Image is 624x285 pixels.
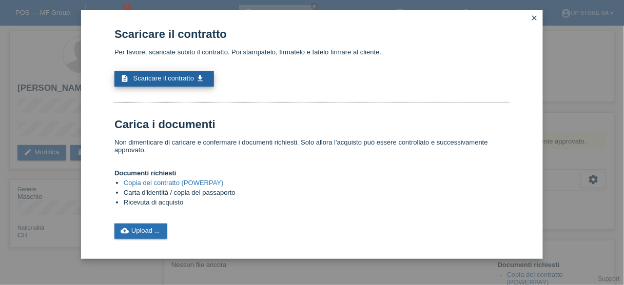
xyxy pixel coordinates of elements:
h4: Documenti richiesti [114,169,510,177]
i: get_app [196,74,204,83]
i: description [121,74,129,83]
a: description Scaricare il contratto get_app [114,71,214,87]
h1: Scaricare il contratto [114,28,510,40]
p: Per favore, scaricate subito il contratto. Poi stampatelo, firmatelo e fatelo firmare al cliente. [114,48,510,56]
span: Scaricare il contratto [133,74,194,82]
i: cloud_upload [121,227,129,235]
i: close [531,14,539,22]
a: cloud_uploadUpload ... [114,223,167,239]
li: Carta d'identità / copia del passaporto [124,189,510,198]
a: close [528,13,541,25]
a: Copia del contratto (POWERPAY) [124,179,224,187]
li: Ricevuta di acquisto [124,198,510,208]
p: Non dimenticare di caricare e confermare i documenti richiesti. Solo allora l'acquisto può essere... [114,138,510,154]
h1: Carica i documenti [114,118,510,131]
